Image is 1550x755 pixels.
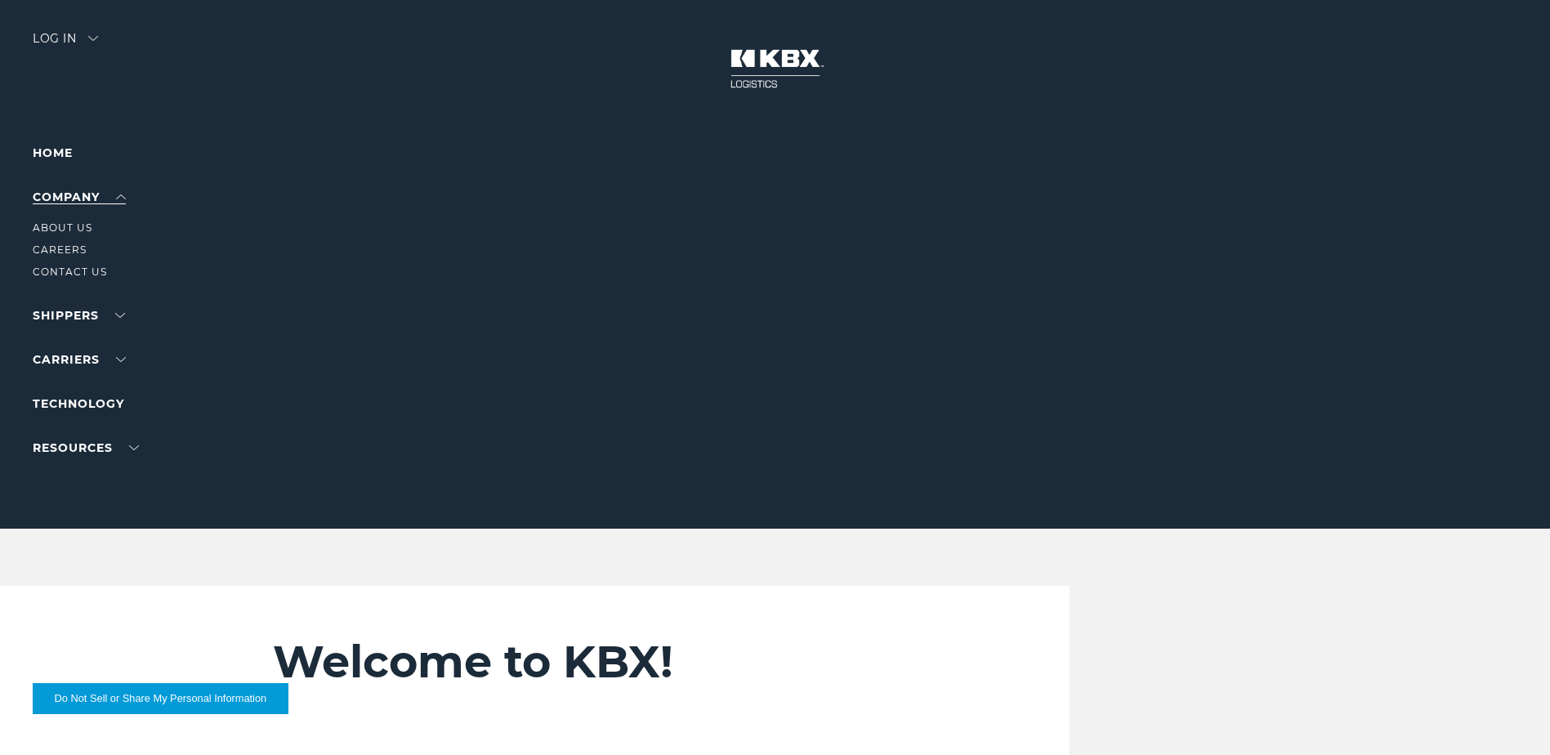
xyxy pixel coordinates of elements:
a: SHIPPERS [33,308,125,323]
img: arrow [88,36,98,41]
button: Do Not Sell or Share My Personal Information [33,683,288,714]
div: Log in [33,33,98,56]
h2: Welcome to KBX! [273,635,971,689]
a: Carriers [33,352,126,367]
a: Company [33,190,126,204]
a: About Us [33,221,92,234]
a: Home [33,145,73,160]
a: Careers [33,243,87,256]
a: RESOURCES [33,440,139,455]
img: kbx logo [714,33,837,105]
a: Contact Us [33,266,107,278]
a: Technology [33,396,124,411]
